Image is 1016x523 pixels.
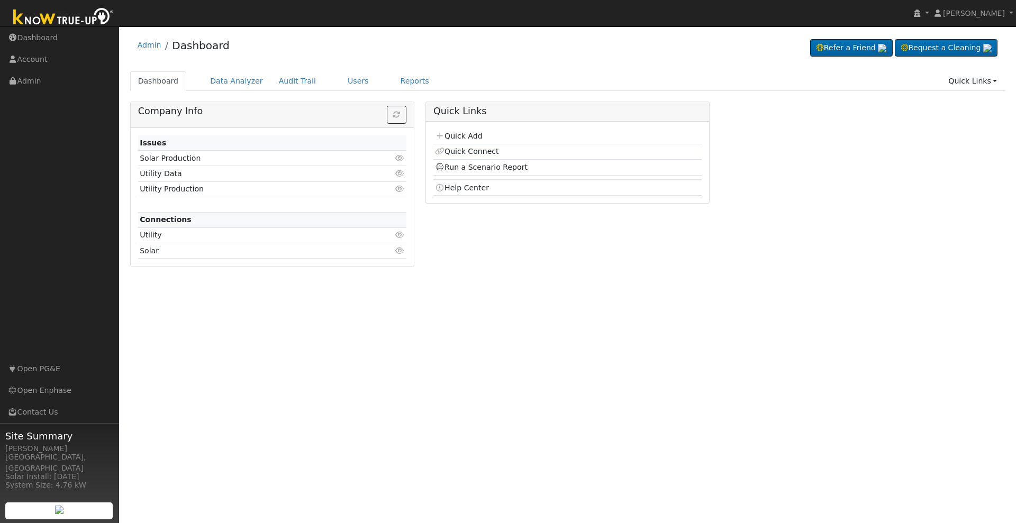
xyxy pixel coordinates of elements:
td: Solar Production [138,151,363,166]
a: Request a Cleaning [895,39,997,57]
a: Help Center [435,183,489,192]
a: Dashboard [172,39,230,52]
img: retrieve [55,506,63,514]
a: Audit Trail [271,71,324,91]
h5: Company Info [138,106,406,117]
i: Click to view [395,247,405,254]
i: Click to view [395,185,405,192]
a: Users [340,71,377,91]
div: System Size: 4.76 kW [5,480,113,491]
h5: Quick Links [433,106,702,117]
a: Dashboard [130,71,187,91]
a: Quick Connect [435,147,498,155]
i: Click to view [395,170,405,177]
i: Click to view [395,154,405,162]
a: Reports [393,71,437,91]
img: retrieve [878,44,886,52]
div: Solar Install: [DATE] [5,471,113,482]
strong: Issues [140,139,166,147]
div: [GEOGRAPHIC_DATA], [GEOGRAPHIC_DATA] [5,452,113,474]
a: Run a Scenario Report [435,163,528,171]
a: Admin [138,41,161,49]
strong: Connections [140,215,192,224]
td: Utility Production [138,181,363,197]
td: Utility Data [138,166,363,181]
a: Quick Links [940,71,1005,91]
img: retrieve [983,44,992,52]
td: Solar [138,243,363,259]
td: Utility [138,227,363,243]
a: Data Analyzer [202,71,271,91]
a: Quick Add [435,132,482,140]
span: Site Summary [5,429,113,443]
img: Know True-Up [8,6,119,30]
span: [PERSON_NAME] [943,9,1005,17]
i: Click to view [395,231,405,238]
a: Refer a Friend [810,39,893,57]
div: [PERSON_NAME] [5,443,113,454]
